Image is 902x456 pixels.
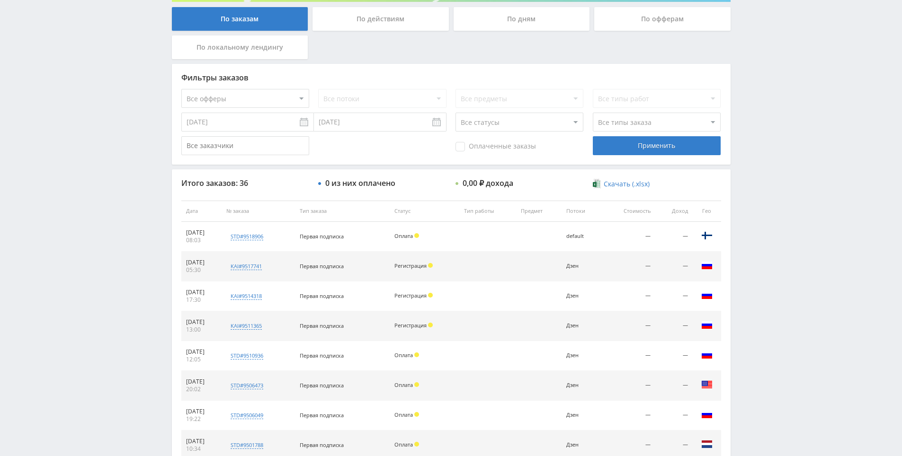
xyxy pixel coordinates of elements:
span: Регистрация [394,262,427,269]
div: default [566,233,598,239]
div: 19:22 [186,415,217,423]
span: Оплата [394,351,413,359]
th: Тип работы [459,201,516,222]
div: [DATE] [186,408,217,415]
td: — [603,371,656,401]
span: Оплата [394,441,413,448]
div: [DATE] [186,348,217,356]
img: rus.png [701,289,713,301]
span: Холд [414,382,419,387]
div: Итого заказов: 36 [181,179,309,187]
img: rus.png [701,319,713,331]
img: fin.png [701,230,713,241]
div: По офферам [594,7,731,31]
span: Холд [428,323,433,327]
div: std#9506473 [231,382,263,389]
span: Первая подписка [300,322,344,329]
span: Оплата [394,411,413,418]
th: Стоимость [603,201,656,222]
div: 0 из них оплачено [325,179,395,187]
div: std#9506049 [231,412,263,419]
div: 0,00 ₽ дохода [463,179,513,187]
img: xlsx [593,179,601,188]
td: — [655,252,692,281]
span: Скачать (.xlsx) [604,180,650,188]
td: — [603,401,656,430]
input: Все заказчики [181,136,309,155]
span: Холд [414,412,419,417]
div: Дзен [566,352,598,359]
div: std#9510936 [231,352,263,360]
span: Первая подписка [300,412,344,419]
td: — [655,401,692,430]
div: По локальному лендингу [172,35,308,59]
td: — [603,222,656,252]
span: Оплата [394,381,413,388]
div: 13:00 [186,326,217,333]
img: rus.png [701,349,713,360]
img: usa.png [701,379,713,390]
div: Дзен [566,442,598,448]
span: Первая подписка [300,263,344,270]
div: Дзен [566,382,598,388]
td: — [655,222,692,252]
div: Дзен [566,263,598,269]
span: Холд [428,263,433,268]
div: kai#9511365 [231,322,262,330]
img: rus.png [701,409,713,420]
th: № заказа [222,201,295,222]
span: Регистрация [394,322,427,329]
a: Скачать (.xlsx) [593,179,650,189]
td: — [603,311,656,341]
td: — [603,341,656,371]
th: Статус [390,201,459,222]
div: [DATE] [186,289,217,296]
td: — [655,311,692,341]
div: 17:30 [186,296,217,304]
td: — [655,341,692,371]
span: Первая подписка [300,292,344,299]
span: Первая подписка [300,233,344,240]
div: По действиям [313,7,449,31]
th: Доход [655,201,692,222]
div: 05:30 [186,266,217,274]
div: По дням [454,7,590,31]
img: rus.png [701,260,713,271]
div: Дзен [566,293,598,299]
th: Дата [181,201,222,222]
div: std#9518906 [231,233,263,240]
th: Тип заказа [295,201,390,222]
div: 12:05 [186,356,217,363]
span: Оплата [394,232,413,239]
div: [DATE] [186,318,217,326]
td: — [603,252,656,281]
div: Дзен [566,323,598,329]
div: 10:34 [186,445,217,453]
th: Гео [693,201,721,222]
div: [DATE] [186,229,217,237]
div: std#9501788 [231,441,263,449]
div: kai#9514318 [231,292,262,300]
div: [DATE] [186,438,217,445]
span: Первая подписка [300,352,344,359]
div: kai#9517741 [231,263,262,270]
span: Холд [414,352,419,357]
span: Первая подписка [300,441,344,448]
img: nld.png [701,438,713,450]
div: 08:03 [186,237,217,244]
span: Холд [428,293,433,298]
span: Оплаченные заказы [455,142,536,151]
th: Потоки [562,201,603,222]
span: Холд [414,442,419,447]
div: Фильтры заказов [181,73,721,82]
div: 20:02 [186,386,217,393]
td: — [655,371,692,401]
span: Регистрация [394,292,427,299]
div: Дзен [566,412,598,418]
div: По заказам [172,7,308,31]
div: [DATE] [186,378,217,386]
th: Предмет [516,201,562,222]
span: Первая подписка [300,382,344,389]
td: — [655,281,692,311]
div: Применить [593,136,721,155]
